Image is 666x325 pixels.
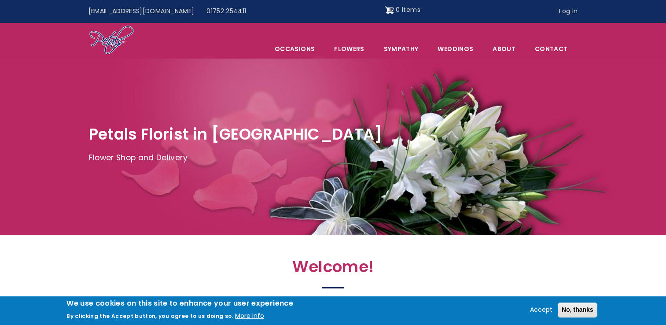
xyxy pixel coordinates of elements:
a: About [483,40,525,58]
button: No, thanks [558,303,597,318]
span: Petals Florist in [GEOGRAPHIC_DATA] [89,123,383,145]
p: Flower Shop and Delivery [89,151,578,165]
a: Flowers [325,40,373,58]
a: [EMAIL_ADDRESS][DOMAIN_NAME] [82,3,201,20]
button: More info [235,311,264,321]
img: Home [89,25,134,56]
a: Contact [526,40,577,58]
h2: Welcome! [142,258,525,281]
a: Log in [553,3,584,20]
a: 01752 254411 [200,3,252,20]
span: Occasions [265,40,324,58]
h2: We use cookies on this site to enhance your user experience [66,299,293,308]
span: 0 items [396,5,420,14]
button: Accept [526,305,556,315]
p: By clicking the Accept button, you agree to us doing so. [66,312,233,320]
span: Weddings [428,40,482,58]
a: Sympathy [375,40,428,58]
a: Shopping cart 0 items [385,3,420,17]
img: Shopping cart [385,3,394,17]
